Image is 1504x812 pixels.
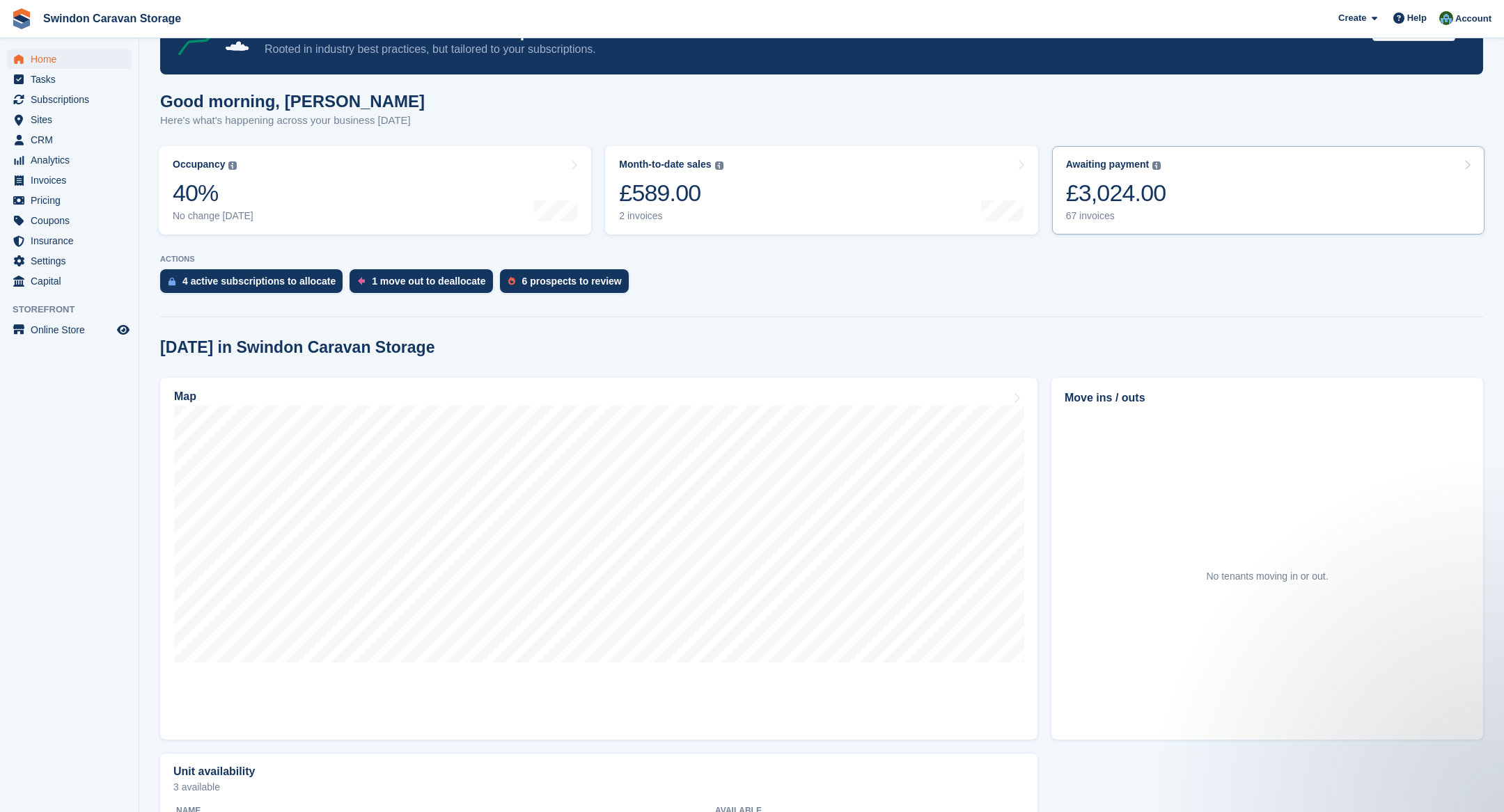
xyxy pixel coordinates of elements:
a: menu [7,170,132,190]
img: prospect-51fa495bee0391a8d652442698ab0144808aea92771e9ea1ae160a38d050c398.svg [508,277,515,285]
a: 4 active subscriptions to allocate [160,269,350,300]
span: Settings [31,251,114,271]
div: 4 active subscriptions to allocate [182,276,336,287]
div: £3,024.00 [1066,179,1166,207]
span: Analytics [31,150,114,170]
a: menu [7,150,132,170]
p: 3 available [173,782,1024,792]
a: Map [160,378,1037,740]
a: menu [7,110,132,129]
div: 6 prospects to review [522,276,622,287]
p: Rooted in industry best practices, but tailored to your subscriptions. [265,42,1361,57]
img: stora-icon-8386f47178a22dfd0bd8f6a31ec36ba5ce8667c1dd55bd0f319d3a0aa187defe.svg [11,8,32,29]
a: menu [7,49,132,69]
div: 67 invoices [1066,210,1166,222]
a: Occupancy 40% No change [DATE] [159,146,591,234]
span: Home [31,49,114,69]
a: menu [7,191,132,210]
a: menu [7,90,132,109]
p: ACTIONS [160,255,1483,264]
img: active_subscription_to_allocate_icon-d502201f5373d7db506a760aba3b589e785aa758c864c3986d89f69b8ff3... [169,277,175,286]
span: CRM [31,130,114,150]
a: Preview store [115,321,132,338]
a: menu [7,251,132,271]
h2: Unit availability [173,765,255,778]
a: menu [7,130,132,150]
div: 2 invoices [619,210,723,222]
span: Insurance [31,231,114,250]
span: Subscriptions [31,90,114,109]
div: Awaiting payment [1066,159,1150,170]
div: Month-to-date sales [619,159,711,170]
a: Month-to-date sales £589.00 2 invoices [605,146,1037,234]
a: menu [7,271,132,291]
h2: [DATE] in Swindon Caravan Storage [160,338,434,357]
span: Sites [31,110,114,129]
div: Occupancy [173,159,225,170]
a: menu [7,211,132,230]
a: Swindon Caravan Storage [38,7,187,30]
p: Here's what's happening across your business [DATE] [160,113,425,129]
span: Help [1407,11,1427,25]
span: Storefront [13,303,139,317]
a: Awaiting payment £3,024.00 67 invoices [1052,146,1485,234]
div: £589.00 [619,179,723,207]
a: 1 move out to deallocate [350,269,499,300]
img: move_outs_to_deallocate_icon-f764333ba52eb49d3ac5e1228854f67142a1ed5810a6f6cc68b1a99e826820c5.svg [358,277,365,285]
span: Tasks [31,70,114,89]
a: 6 prospects to review [500,269,636,300]
h2: Map [174,390,196,403]
a: menu [7,231,132,250]
span: Capital [31,271,114,291]
div: No change [DATE] [173,210,253,222]
img: icon-info-grey-7440780725fd019a000dd9b08b2336e03edf1995a4989e88bcd33f0948082b44.svg [715,161,723,170]
a: menu [7,320,132,340]
span: Coupons [31,211,114,230]
span: Online Store [31,320,114,340]
div: 40% [173,179,253,207]
div: 1 move out to deallocate [372,276,485,287]
img: Claire Read [1439,11,1453,25]
span: Invoices [31,170,114,190]
span: Account [1455,12,1491,26]
h1: Good morning, [PERSON_NAME] [160,92,425,111]
div: No tenants moving in or out. [1206,569,1328,584]
img: icon-info-grey-7440780725fd019a000dd9b08b2336e03edf1995a4989e88bcd33f0948082b44.svg [1152,161,1161,170]
a: menu [7,70,132,89]
span: Pricing [31,191,114,210]
h2: Move ins / outs [1065,390,1470,406]
img: icon-info-grey-7440780725fd019a000dd9b08b2336e03edf1995a4989e88bcd33f0948082b44.svg [228,161,237,170]
span: Create [1338,11,1366,25]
